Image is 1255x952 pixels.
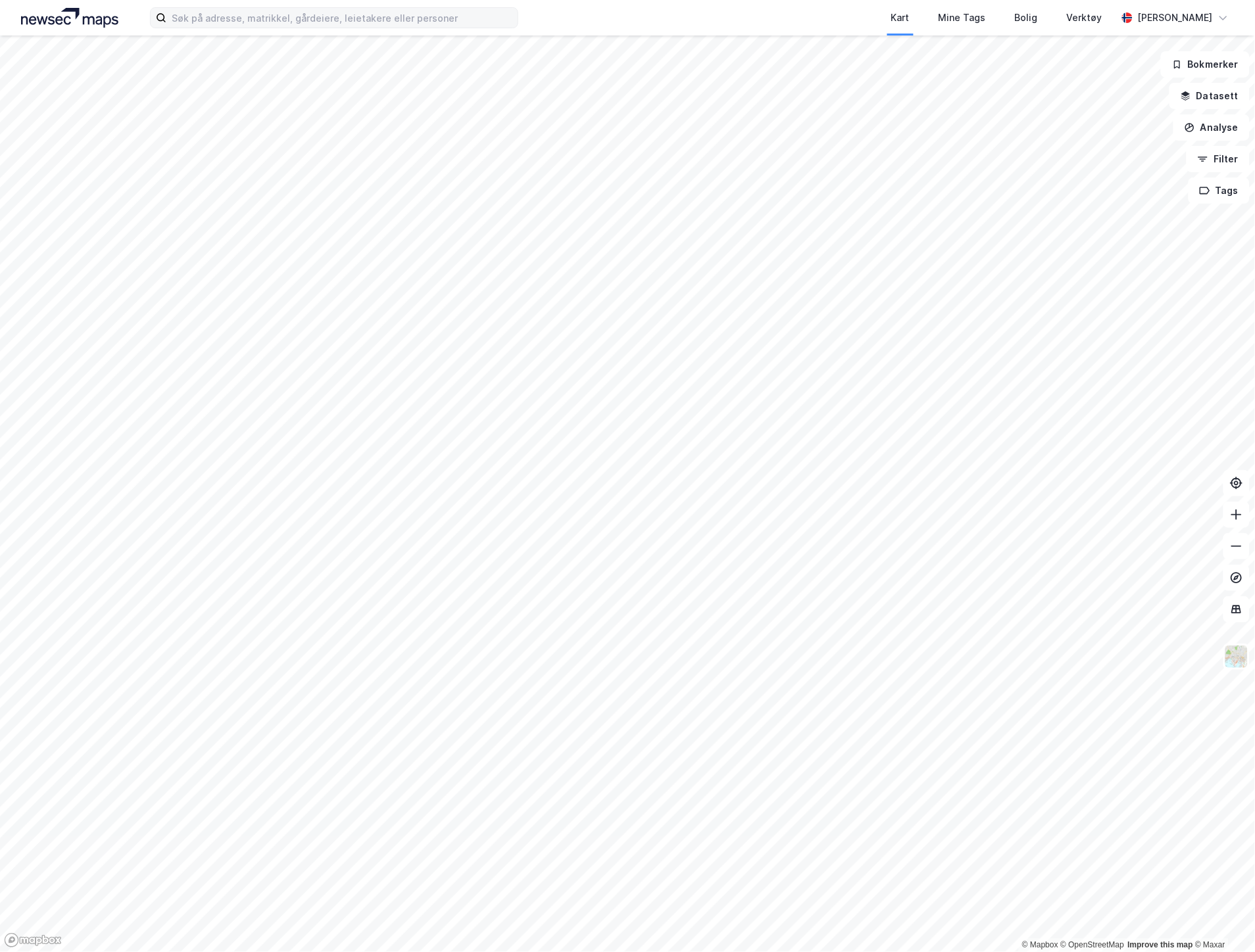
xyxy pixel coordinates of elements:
button: Datasett [1169,83,1250,109]
button: Bokmerker [1161,51,1250,78]
iframe: Chat Widget [1189,889,1255,952]
div: Bolig [1015,10,1038,26]
button: Analyse [1173,114,1250,141]
a: OpenStreetMap [1061,941,1125,950]
div: Verktøy [1067,10,1102,26]
img: logo.a4113a55bc3d86da70a041830d287a7e.svg [21,8,118,28]
button: Filter [1187,146,1250,172]
div: [PERSON_NAME] [1138,10,1213,26]
div: Kart [891,10,910,26]
div: Mine Tags [939,10,986,26]
a: Mapbox [1022,941,1058,950]
button: Tags [1189,178,1250,204]
div: Kontrollprogram for chat [1189,889,1255,952]
a: Mapbox homepage [4,933,62,948]
a: Improve this map [1128,941,1193,950]
img: Z [1224,644,1249,669]
input: Søk på adresse, matrikkel, gårdeiere, leietakere eller personer [166,8,518,28]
